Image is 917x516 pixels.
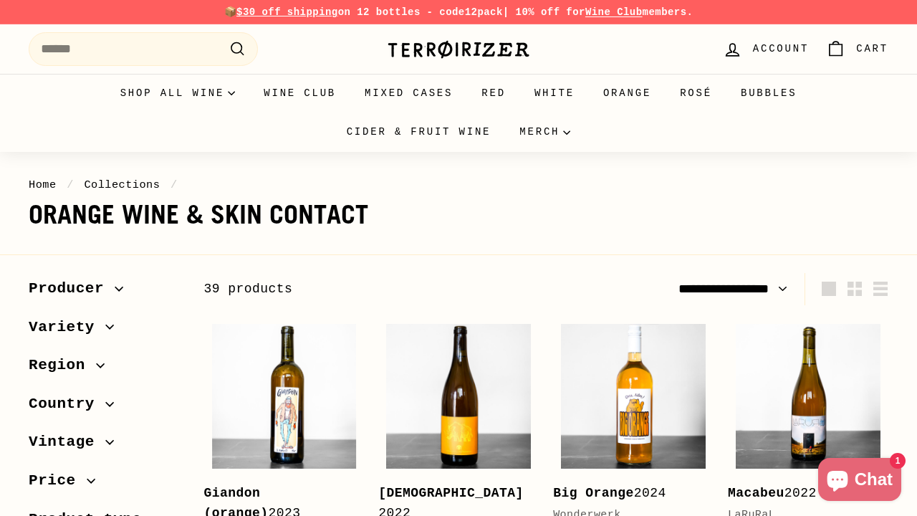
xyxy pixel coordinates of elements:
inbox-online-store-chat: Shopify online store chat [814,458,906,505]
div: 2022 [728,483,874,504]
a: Wine Club [585,6,643,18]
a: Red [467,74,520,113]
a: Bubbles [726,74,811,113]
button: Variety [29,312,181,350]
summary: Shop all wine [106,74,250,113]
div: 39 products [203,279,546,300]
a: Cider & Fruit Wine [332,113,506,151]
span: $30 off shipping [236,6,338,18]
span: Producer [29,277,115,301]
b: Big Orange [553,486,634,500]
button: Vintage [29,426,181,465]
b: [DEMOGRAPHIC_DATA] [378,486,524,500]
span: / [167,178,181,191]
a: White [520,74,589,113]
span: Price [29,469,87,493]
span: Variety [29,315,105,340]
a: Rosé [666,74,726,113]
a: Cart [817,28,897,70]
button: Region [29,350,181,388]
span: Region [29,353,96,378]
p: 📦 on 12 bottles - code | 10% off for members. [29,4,888,20]
b: Macabeu [728,486,784,500]
a: Orange [589,74,666,113]
span: Country [29,392,105,416]
button: Price [29,465,181,504]
a: Mixed Cases [350,74,467,113]
span: Vintage [29,430,105,454]
span: Account [753,41,809,57]
span: Cart [856,41,888,57]
span: / [63,178,77,191]
a: Wine Club [249,74,350,113]
summary: Merch [505,113,585,151]
h1: Orange wine & Skin contact [29,201,888,229]
button: Country [29,388,181,427]
div: 2024 [553,483,699,504]
nav: breadcrumbs [29,176,888,193]
a: Home [29,178,57,191]
a: Collections [84,178,160,191]
a: Account [714,28,817,70]
strong: 12pack [465,6,503,18]
button: Producer [29,273,181,312]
